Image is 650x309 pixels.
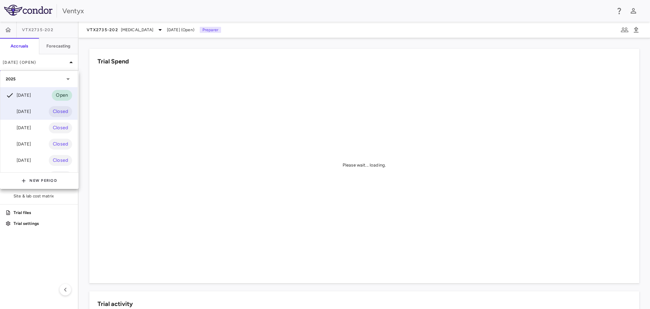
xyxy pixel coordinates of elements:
div: [DATE] [6,91,31,99]
div: [DATE] [6,124,31,132]
span: Closed [49,124,72,132]
div: [DATE] [6,140,31,148]
div: [DATE] [6,108,31,116]
span: Closed [49,108,72,115]
span: Open [52,92,72,99]
p: 2025 [6,76,16,82]
span: Closed [49,140,72,148]
button: New Period [21,175,57,186]
div: 2025 [0,71,78,87]
div: [DATE] [6,156,31,165]
span: Closed [49,157,72,164]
